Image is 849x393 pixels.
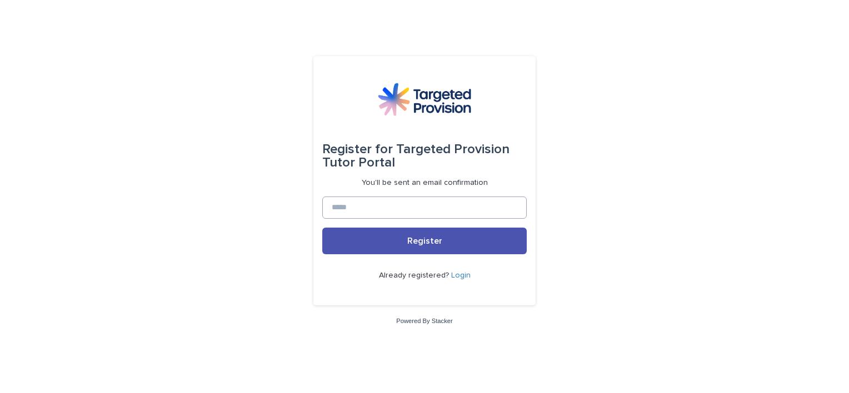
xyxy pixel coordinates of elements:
[362,178,488,188] p: You'll be sent an email confirmation
[322,143,393,156] span: Register for
[396,318,452,324] a: Powered By Stacker
[378,83,471,116] img: M5nRWzHhSzIhMunXDL62
[407,236,442,245] span: Register
[379,271,451,279] span: Already registered?
[451,271,471,279] a: Login
[322,228,527,254] button: Register
[322,134,527,178] div: Targeted Provision Tutor Portal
